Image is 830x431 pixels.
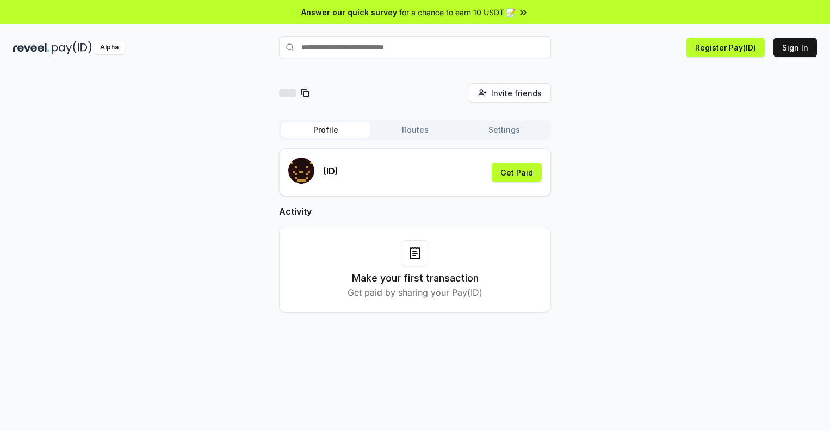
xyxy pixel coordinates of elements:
[281,122,370,138] button: Profile
[492,163,542,182] button: Get Paid
[94,41,125,54] div: Alpha
[399,7,516,18] span: for a chance to earn 10 USDT 📝
[469,83,551,103] button: Invite friends
[13,41,49,54] img: reveel_dark
[323,165,338,178] p: (ID)
[460,122,549,138] button: Settings
[52,41,92,54] img: pay_id
[686,38,765,57] button: Register Pay(ID)
[370,122,460,138] button: Routes
[279,205,551,218] h2: Activity
[352,271,479,286] h3: Make your first transaction
[773,38,817,57] button: Sign In
[301,7,397,18] span: Answer our quick survey
[348,286,482,299] p: Get paid by sharing your Pay(ID)
[491,88,542,99] span: Invite friends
